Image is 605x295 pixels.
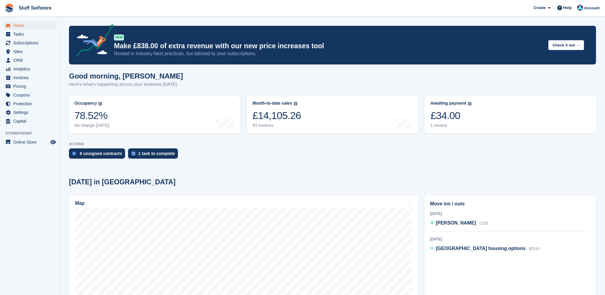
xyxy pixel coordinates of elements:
div: No change [DATE] [74,123,109,128]
a: menu [3,47,57,56]
span: Tasks [13,30,49,38]
div: Month-to-date sales [253,101,292,106]
a: menu [3,117,57,125]
img: task-75834270c22a3079a89374b754ae025e5fb1db73e45f91037f5363f120a921f8.svg [132,152,135,155]
a: Awaiting payment £34.00 1 invoice [424,95,597,133]
a: menu [3,91,57,99]
div: [DATE] [430,211,590,216]
span: Settings [13,108,49,117]
img: icon-info-grey-7440780725fd019a000dd9b08b2336e03edf1995a4989e88bcd33f0948082b44.svg [98,102,102,106]
span: Online Store [13,138,49,146]
a: menu [3,39,57,47]
span: [PERSON_NAME] [436,220,476,225]
span: [GEOGRAPHIC_DATA] housing options [436,246,526,251]
h2: Move ins / outs [430,200,590,207]
p: ACTIONS [69,142,596,146]
div: NEW [114,34,124,40]
span: Sites [13,47,49,56]
div: Awaiting payment [430,101,466,106]
img: icon-info-grey-7440780725fd019a000dd9b08b2336e03edf1995a4989e88bcd33f0948082b44.svg [468,102,472,106]
div: [DATE] [430,237,590,242]
a: menu [3,21,57,30]
span: CRM [13,56,49,64]
a: 6 unsigned contracts [69,148,128,162]
a: menu [3,138,57,146]
img: stora-icon-8386f47178a22dfd0bd8f6a31ec36ba5ce8667c1dd55bd0f319d3a0aa187defe.svg [5,4,14,13]
span: Protection [13,100,49,108]
span: Account [584,5,600,11]
div: 93 invoices [253,123,301,128]
div: 1 invoice [430,123,472,128]
span: Pricing [13,82,49,91]
p: Here's what's happening across your business [DATE] [69,81,183,88]
a: Month-to-date sales £14,105.26 93 invoices [247,95,419,133]
img: icon-info-grey-7440780725fd019a000dd9b08b2336e03edf1995a4989e88bcd33f0948082b44.svg [294,102,297,106]
a: 1 task to complete [128,148,181,162]
span: Home [13,21,49,30]
a: Stuff Selfstore [16,3,54,13]
a: menu [3,73,57,82]
a: menu [3,30,57,38]
a: menu [3,82,57,91]
div: Occupancy [74,101,97,106]
a: menu [3,65,57,73]
img: Simon Gardner [577,5,583,11]
a: menu [3,56,57,64]
img: price-adjustments-announcement-icon-8257ccfd72463d97f412b2fc003d46551f7dbcb40ab6d574587a9cd5c0d94... [72,24,114,58]
span: Coupons [13,91,49,99]
a: Preview store [49,139,57,146]
span: Subscriptions [13,39,49,47]
span: Capital [13,117,49,125]
div: 6 unsigned contracts [80,151,122,156]
h2: [DATE] in [GEOGRAPHIC_DATA] [69,178,175,186]
p: Make £838.00 of extra revenue with our new price increases tool [114,42,544,50]
span: Analytics [13,65,49,73]
span: B7510 [529,247,540,251]
div: 78.52% [74,109,109,122]
span: Invoices [13,73,49,82]
h1: Good morning, [PERSON_NAME] [69,72,183,80]
p: Rooted in industry best practices, but tailored to your subscriptions. [114,50,544,57]
a: menu [3,108,57,117]
div: £14,105.26 [253,109,301,122]
a: [PERSON_NAME] C202 [430,219,488,227]
span: Storefront [5,130,60,136]
span: C202 [479,221,488,225]
button: Check it out → [548,40,584,50]
a: Occupancy 78.52% No change [DATE] [68,95,241,133]
a: menu [3,100,57,108]
div: 1 task to complete [138,151,175,156]
span: Help [563,5,572,11]
img: contract_signature_icon-13c848040528278c33f63329250d36e43548de30e8caae1d1a13099fd9432cc5.svg [73,152,77,155]
div: £34.00 [430,109,472,122]
a: [GEOGRAPHIC_DATA] housing options B7510 [430,245,540,253]
span: Create [534,5,546,11]
h2: Map [75,201,85,206]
